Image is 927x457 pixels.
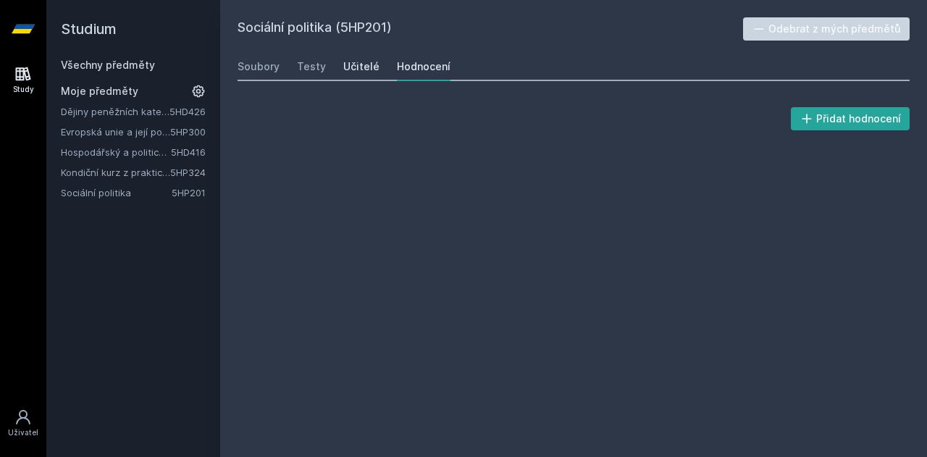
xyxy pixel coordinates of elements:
button: Odebrat z mých předmětů [743,17,910,41]
a: Všechny předměty [61,59,155,71]
div: Study [13,84,34,95]
a: 5HP324 [170,167,206,178]
div: Soubory [238,59,280,74]
button: Přidat hodnocení [791,107,910,130]
a: Sociální politika [61,185,172,200]
a: Study [3,58,43,102]
a: Dějiny peněžních kategorií a institucí [61,104,169,119]
a: Kondiční kurz z praktické hospodářské politiky [61,165,170,180]
div: Testy [297,59,326,74]
a: 5HD416 [171,146,206,158]
a: 5HD426 [169,106,206,117]
a: Testy [297,52,326,81]
a: Hodnocení [397,52,450,81]
h2: Sociální politika (5HP201) [238,17,743,41]
a: 5HP300 [170,126,206,138]
span: Moje předměty [61,84,138,98]
a: Evropská unie a její politiky [61,125,170,139]
a: Hospodářský a politický vývoj Evropy ve 20.století [61,145,171,159]
div: Uživatel [8,427,38,438]
a: Učitelé [343,52,379,81]
a: Soubory [238,52,280,81]
a: Uživatel [3,401,43,445]
div: Učitelé [343,59,379,74]
a: 5HP201 [172,187,206,198]
div: Hodnocení [397,59,450,74]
